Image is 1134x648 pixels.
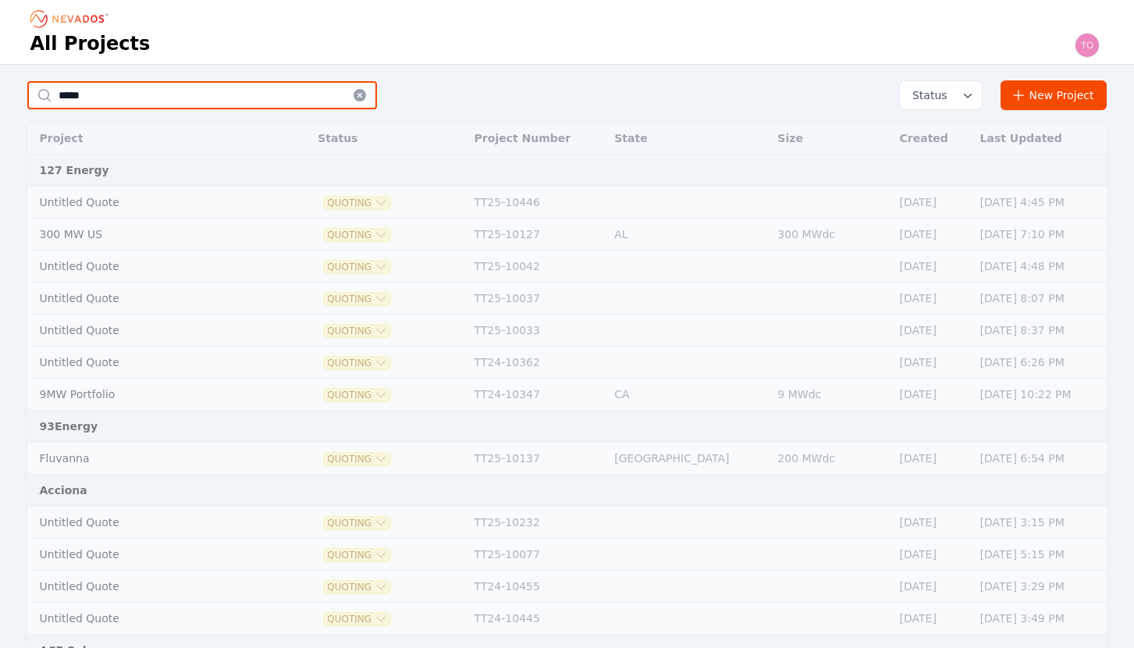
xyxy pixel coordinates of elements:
td: Untitled Quote [27,507,272,539]
td: [DATE] 8:07 PM [972,283,1107,315]
td: TT24-10362 [467,347,607,379]
button: Quoting [324,549,390,561]
td: TT25-10042 [467,251,607,283]
td: 300 MW US [27,219,272,251]
td: Untitled Quote [27,187,272,219]
tr: Untitled QuoteQuotingTT25-10033[DATE][DATE] 8:37 PM [27,315,1107,347]
th: Last Updated [972,123,1107,155]
td: 127 Energy [27,155,1107,187]
button: Quoting [324,197,390,209]
td: TT24-10445 [467,603,607,635]
td: [DATE] 5:15 PM [972,539,1107,571]
tr: Untitled QuoteQuotingTT25-10077[DATE][DATE] 5:15 PM [27,539,1107,571]
td: [DATE] 8:37 PM [972,315,1107,347]
td: Untitled Quote [27,315,272,347]
td: Untitled Quote [27,347,272,379]
tr: Untitled QuoteQuotingTT24-10445[DATE][DATE] 3:49 PM [27,603,1107,635]
th: Project Number [467,123,607,155]
td: TT25-10232 [467,507,607,539]
th: Size [770,123,891,155]
button: Quoting [324,293,390,305]
tr: FluvannaQuotingTT25-10137[GEOGRAPHIC_DATA]200 MWdc[DATE][DATE] 6:54 PM [27,443,1107,475]
button: Quoting [324,453,390,465]
h1: All Projects [30,31,151,56]
td: Untitled Quote [27,251,272,283]
span: Status [906,87,947,103]
td: TT25-10033 [467,315,607,347]
tr: 300 MW USQuotingTT25-10127AL300 MWdc[DATE][DATE] 7:10 PM [27,219,1107,251]
th: Project [27,123,272,155]
tr: Untitled QuoteQuotingTT25-10446[DATE][DATE] 4:45 PM [27,187,1107,219]
td: 9MW Portfolio [27,379,272,411]
th: State [606,123,770,155]
td: CA [606,379,770,411]
td: 200 MWdc [770,443,891,475]
td: TT24-10347 [467,379,607,411]
td: Acciona [27,475,1107,507]
td: [DATE] [892,507,972,539]
td: TT25-10127 [467,219,607,251]
td: TT24-10455 [467,571,607,603]
th: Status [310,123,466,155]
td: [DATE] [892,251,972,283]
img: todd.padezanin@nevados.solar [1075,33,1100,58]
td: Untitled Quote [27,603,272,635]
td: [GEOGRAPHIC_DATA] [606,443,770,475]
a: New Project [1001,80,1107,110]
td: [DATE] [892,347,972,379]
td: [DATE] [892,187,972,219]
button: Quoting [324,229,390,241]
td: 9 MWdc [770,379,891,411]
td: [DATE] 6:54 PM [972,443,1107,475]
button: Quoting [324,517,390,529]
td: TT25-10037 [467,283,607,315]
button: Quoting [324,389,390,401]
tr: Untitled QuoteQuotingTT24-10455[DATE][DATE] 3:29 PM [27,571,1107,603]
td: Untitled Quote [27,283,272,315]
td: [DATE] [892,219,972,251]
button: Quoting [324,261,390,273]
td: 300 MWdc [770,219,891,251]
nav: Breadcrumb [30,6,113,31]
td: [DATE] 7:10 PM [972,219,1107,251]
td: Untitled Quote [27,571,272,603]
td: [DATE] 4:45 PM [972,187,1107,219]
td: TT25-10137 [467,443,607,475]
th: Created [892,123,972,155]
td: [DATE] 6:26 PM [972,347,1107,379]
tr: Untitled QuoteQuotingTT25-10042[DATE][DATE] 4:48 PM [27,251,1107,283]
td: [DATE] [892,603,972,635]
td: [DATE] 10:22 PM [972,379,1107,411]
tr: Untitled QuoteQuotingTT24-10362[DATE][DATE] 6:26 PM [27,347,1107,379]
td: [DATE] 4:48 PM [972,251,1107,283]
td: [DATE] 3:15 PM [972,507,1107,539]
td: [DATE] [892,379,972,411]
button: Quoting [324,357,390,369]
td: [DATE] [892,443,972,475]
td: [DATE] [892,539,972,571]
tr: 9MW PortfolioQuotingTT24-10347CA9 MWdc[DATE][DATE] 10:22 PM [27,379,1107,411]
button: Quoting [324,613,390,625]
td: [DATE] [892,315,972,347]
td: TT25-10077 [467,539,607,571]
td: Untitled Quote [27,539,272,571]
button: Quoting [324,581,390,593]
td: [DATE] [892,283,972,315]
button: Status [900,81,982,109]
button: Quoting [324,325,390,337]
td: [DATE] 3:29 PM [972,571,1107,603]
td: AL [606,219,770,251]
tr: Untitled QuoteQuotingTT25-10037[DATE][DATE] 8:07 PM [27,283,1107,315]
td: 93Energy [27,411,1107,443]
td: [DATE] [892,571,972,603]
